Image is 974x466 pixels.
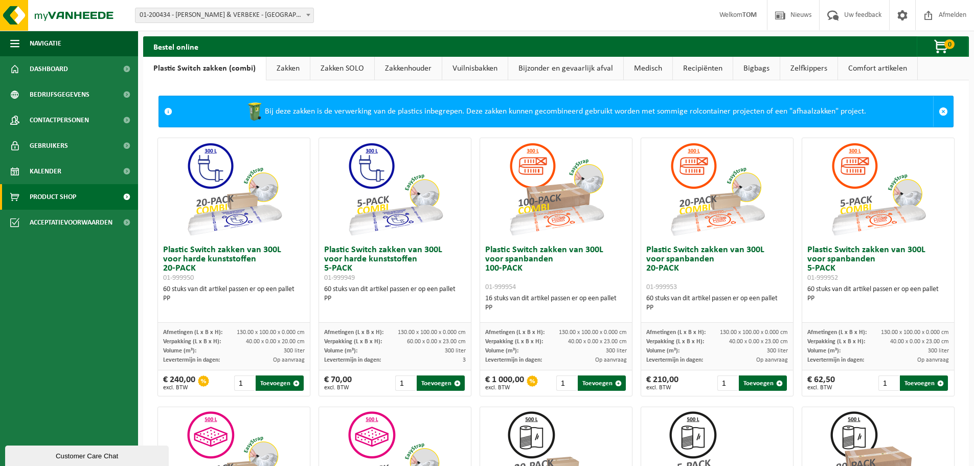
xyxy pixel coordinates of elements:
[30,133,68,159] span: Gebruikers
[878,375,899,391] input: 1
[246,339,305,345] span: 40.00 x 0.00 x 20.00 cm
[646,329,706,336] span: Afmetingen (L x B x H):
[234,375,255,391] input: 1
[324,385,352,391] span: excl. BTW
[485,246,627,292] h3: Plastic Switch zakken van 300L voor spanbanden 100-PACK
[624,57,672,80] a: Medisch
[244,101,265,122] img: WB-0240-HPE-GN-50.png
[30,210,112,235] span: Acceptatievoorwaarden
[324,294,466,303] div: PP
[485,329,545,336] span: Afmetingen (L x B x H):
[807,339,865,345] span: Verpakking (L x B x H):
[646,294,788,313] div: 60 stuks van dit artikel passen er op een pallet
[807,285,949,303] div: 60 stuks van dit artikel passen er op een pallet
[163,348,196,354] span: Volume (m³):
[933,96,953,127] a: Sluit melding
[720,329,788,336] span: 130.00 x 100.00 x 0.000 cm
[838,57,917,80] a: Comfort artikelen
[742,11,757,19] strong: TOM
[163,294,305,303] div: PP
[183,138,285,240] img: 01-999950
[485,375,524,391] div: € 1 000,00
[485,357,542,363] span: Levertermijn in dagen:
[917,357,949,363] span: Op aanvraag
[485,348,518,354] span: Volume (m³):
[556,375,577,391] input: 1
[324,246,466,282] h3: Plastic Switch zakken van 300L voor harde kunststoffen 5-PACK
[324,329,383,336] span: Afmetingen (L x B x H):
[646,339,704,345] span: Verpakking (L x B x H):
[30,56,68,82] span: Dashboard
[485,303,627,313] div: PP
[646,283,677,291] span: 01-999953
[917,36,968,57] button: 0
[780,57,837,80] a: Zelfkippers
[284,348,305,354] span: 300 liter
[163,285,305,303] div: 60 stuks van dit artikel passen er op een pallet
[606,348,627,354] span: 300 liter
[445,348,466,354] span: 300 liter
[890,339,949,345] span: 40.00 x 0.00 x 23.00 cm
[807,385,835,391] span: excl. BTW
[324,285,466,303] div: 60 stuks van dit artikel passen er op een pallet
[827,138,930,240] img: 01-999952
[900,375,948,391] button: Toevoegen
[30,107,89,133] span: Contactpersonen
[807,294,949,303] div: PP
[646,348,679,354] span: Volume (m³):
[646,246,788,292] h3: Plastic Switch zakken van 300L voor spanbanden 20-PACK
[256,375,304,391] button: Toevoegen
[407,339,466,345] span: 60.00 x 0.00 x 23.00 cm
[807,246,949,282] h3: Plastic Switch zakken van 300L voor spanbanden 5-PACK
[666,138,768,240] img: 01-999953
[398,329,466,336] span: 130.00 x 100.00 x 0.000 cm
[163,329,222,336] span: Afmetingen (L x B x H):
[143,57,266,80] a: Plastic Switch zakken (combi)
[807,348,841,354] span: Volume (m³):
[5,443,171,466] iframe: chat widget
[324,375,352,391] div: € 70,00
[944,39,955,49] span: 0
[324,339,382,345] span: Verpakking (L x B x H):
[163,357,220,363] span: Levertermijn in dagen:
[807,375,835,391] div: € 62,50
[733,57,780,80] a: Bigbags
[30,159,61,184] span: Kalender
[928,348,949,354] span: 300 liter
[485,339,543,345] span: Verpakking (L x B x H):
[881,329,949,336] span: 130.00 x 100.00 x 0.000 cm
[485,294,627,313] div: 16 stuks van dit artikel passen er op een pallet
[485,385,524,391] span: excl. BTW
[807,329,867,336] span: Afmetingen (L x B x H):
[807,274,838,282] span: 01-999952
[646,375,678,391] div: € 210,00
[324,274,355,282] span: 01-999949
[30,184,76,210] span: Product Shop
[646,303,788,313] div: PP
[646,385,678,391] span: excl. BTW
[505,138,607,240] img: 01-999954
[143,36,209,56] h2: Bestel online
[673,57,733,80] a: Recipiënten
[163,246,305,282] h3: Plastic Switch zakken van 300L voor harde kunststoffen 20-PACK
[310,57,374,80] a: Zakken SOLO
[807,357,864,363] span: Levertermijn in dagen:
[135,8,313,23] span: 01-200434 - VULSTEKE & VERBEKE - POPERINGE
[442,57,508,80] a: Vuilnisbakken
[578,375,626,391] button: Toevoegen
[756,357,788,363] span: Op aanvraag
[163,385,195,391] span: excl. BTW
[177,96,933,127] div: Bij deze zakken is de verwerking van de plastics inbegrepen. Deze zakken kunnen gecombineerd gebr...
[163,274,194,282] span: 01-999950
[135,8,314,23] span: 01-200434 - VULSTEKE & VERBEKE - POPERINGE
[508,57,623,80] a: Bijzonder en gevaarlijk afval
[324,357,381,363] span: Levertermijn in dagen:
[717,375,738,391] input: 1
[163,339,221,345] span: Verpakking (L x B x H):
[237,329,305,336] span: 130.00 x 100.00 x 0.000 cm
[568,339,627,345] span: 40.00 x 0.00 x 23.00 cm
[463,357,466,363] span: 3
[30,82,89,107] span: Bedrijfsgegevens
[417,375,465,391] button: Toevoegen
